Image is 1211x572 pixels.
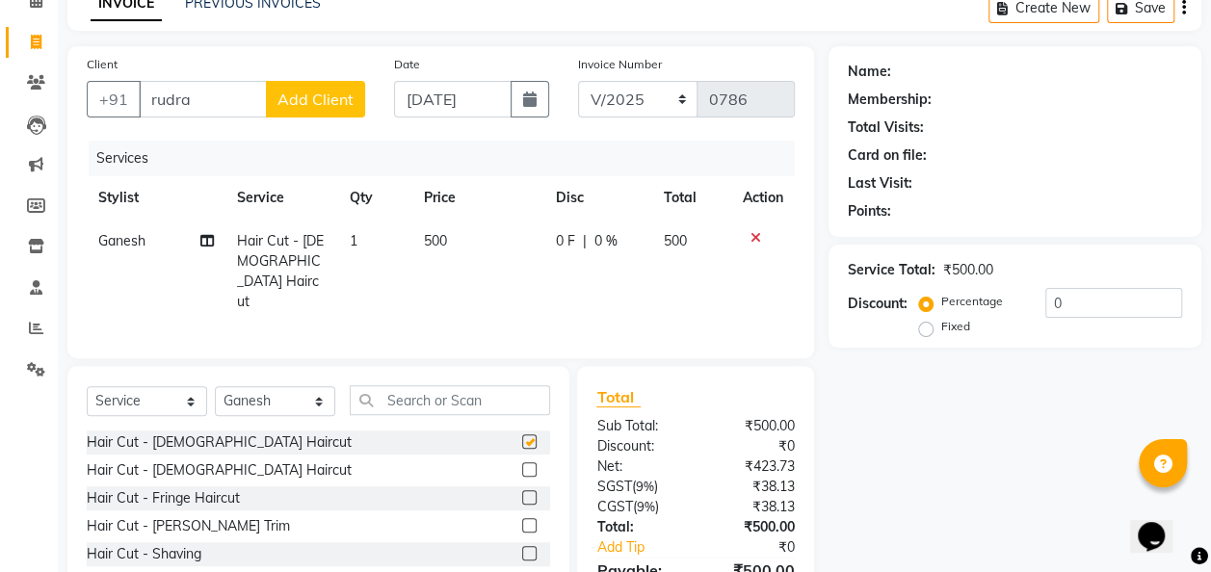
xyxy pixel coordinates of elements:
div: ₹38.13 [696,497,809,517]
span: Hair Cut - [DEMOGRAPHIC_DATA] Haircut [237,232,324,310]
div: Services [89,141,809,176]
span: SGST [596,478,631,495]
span: Total [596,387,641,407]
div: Card on file: [848,145,927,166]
div: Name: [848,62,891,82]
span: 9% [636,499,654,514]
span: 0 F [556,231,575,251]
div: ₹0 [715,537,809,558]
div: Hair Cut - [PERSON_NAME] Trim [87,516,290,536]
button: Add Client [266,81,365,117]
th: Qty [337,176,411,220]
label: Fixed [941,318,970,335]
span: Add Client [277,90,354,109]
div: ( ) [582,497,696,517]
div: ₹0 [696,436,809,456]
div: Points: [848,201,891,221]
span: 1 [349,232,356,249]
div: Hair Cut - [DEMOGRAPHIC_DATA] Haircut [87,432,352,453]
div: ₹500.00 [943,260,993,280]
th: Disc [544,176,652,220]
div: Sub Total: [582,416,696,436]
div: Service Total: [848,260,935,280]
th: Stylist [87,176,225,220]
span: 9% [635,479,653,494]
a: Add Tip [582,537,714,558]
div: Last Visit: [848,173,912,194]
iframe: chat widget [1130,495,1192,553]
label: Invoice Number [578,56,662,73]
span: | [583,231,587,251]
div: ₹500.00 [696,416,809,436]
span: Ganesh [98,232,145,249]
th: Action [731,176,795,220]
div: Discount: [848,294,908,314]
span: 0 % [594,231,618,251]
th: Price [412,176,544,220]
button: +91 [87,81,141,117]
div: Discount: [582,436,696,456]
div: ₹423.73 [696,456,809,477]
div: Net: [582,456,696,477]
span: CGST [596,498,632,515]
div: Total Visits: [848,117,924,138]
div: Hair Cut - Shaving [87,544,201,564]
th: Service [225,176,337,220]
div: ₹500.00 [696,517,809,537]
span: 500 [424,232,447,249]
div: ( ) [582,477,696,497]
label: Date [394,56,420,73]
input: Search or Scan [350,385,550,415]
div: Membership: [848,90,932,110]
label: Percentage [941,293,1003,310]
th: Total [652,176,731,220]
div: ₹38.13 [696,477,809,497]
label: Client [87,56,118,73]
div: Hair Cut - [DEMOGRAPHIC_DATA] Haircut [87,460,352,481]
div: Hair Cut - Fringe Haircut [87,488,240,508]
div: Total: [582,517,696,537]
span: 500 [664,232,687,249]
input: Search by Name/Mobile/Email/Code [139,81,267,117]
